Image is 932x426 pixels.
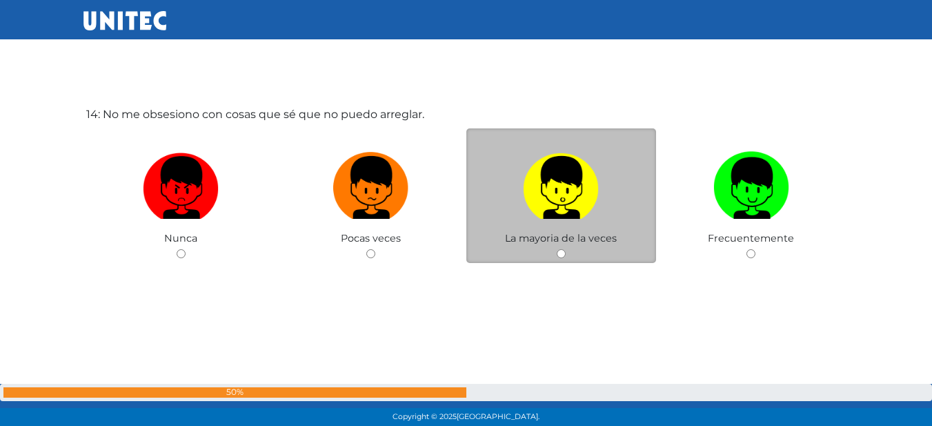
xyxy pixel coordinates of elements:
[708,232,794,244] span: Frecuentemente
[523,146,599,219] img: La mayoria de la veces
[3,387,466,398] div: 50%
[505,232,617,244] span: La mayoria de la veces
[164,232,197,244] span: Nunca
[333,146,409,219] img: Pocas veces
[341,232,401,244] span: Pocas veces
[143,146,219,219] img: Nunca
[86,106,424,123] label: 14: No me obsesiono con cosas que sé que no puedo arreglar.
[713,146,789,219] img: Frecuentemente
[457,412,539,421] span: [GEOGRAPHIC_DATA].
[83,11,166,30] img: UNITEC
